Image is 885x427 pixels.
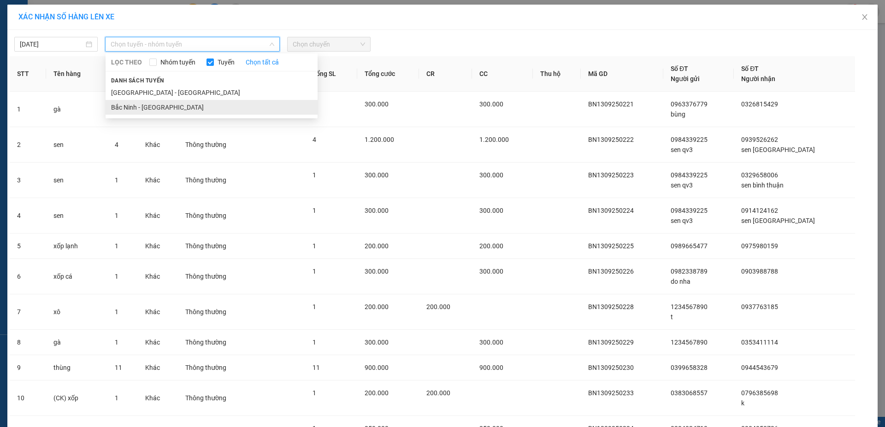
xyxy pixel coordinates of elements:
span: 300.000 [479,207,503,214]
span: sen [GEOGRAPHIC_DATA] [741,217,815,224]
span: 300.000 [365,339,389,346]
span: 0353411114 [741,339,778,346]
td: Thông thường [178,294,254,330]
td: 7 [10,294,46,330]
td: Khác [138,127,178,163]
span: Người gửi [671,75,700,82]
td: Thông thường [178,355,254,380]
span: t [671,313,673,321]
td: sen [46,163,107,198]
span: 0984339225 [671,207,708,214]
span: 300.000 [365,207,389,214]
th: STT [10,56,46,92]
td: xốp lạnh [46,234,107,259]
span: 0963376779 [671,100,708,108]
span: 0326815429 [741,100,778,108]
td: Khác [138,330,178,355]
td: Thông thường [178,198,254,234]
span: BN1309250229 [588,339,634,346]
th: Thu hộ [533,56,581,92]
span: 1 [313,207,316,214]
span: 0383068557 [671,389,708,397]
span: 0982338789 [671,268,708,275]
td: 9 [10,355,46,380]
span: 0903988788 [741,268,778,275]
span: 300.000 [479,100,503,108]
span: do nha [671,278,690,285]
th: Tổng SL [305,56,358,92]
span: 200.000 [426,303,450,310]
input: 13/09/2025 [20,39,84,49]
span: 300.000 [365,171,389,179]
td: xô [46,294,107,330]
span: 1 [115,394,118,402]
span: 11 [115,364,122,371]
span: Danh sách tuyến [106,76,170,85]
span: BN1309250228 [588,303,634,310]
td: Khác [138,355,178,380]
span: BN1309250233 [588,389,634,397]
span: 200.000 [365,389,389,397]
span: Chọn chuyến [293,37,365,51]
span: 1.200.000 [365,136,394,143]
span: BN1309250223 [588,171,634,179]
span: 200.000 [426,389,450,397]
span: 300.000 [479,171,503,179]
span: 0939526262 [741,136,778,143]
td: Thông thường [178,163,254,198]
span: 1234567890 [671,303,708,310]
span: 200.000 [365,303,389,310]
td: gà [46,330,107,355]
span: 200.000 [365,242,389,250]
td: 5 [10,234,46,259]
span: close [861,13,868,21]
span: BN1309250224 [588,207,634,214]
span: 1.200.000 [479,136,509,143]
td: Khác [138,380,178,416]
span: 900.000 [479,364,503,371]
a: Chọn tất cả [246,57,279,67]
td: thùng [46,355,107,380]
td: 4 [10,198,46,234]
span: Số ĐT [741,65,759,72]
th: Tên hàng [46,56,107,92]
span: 1 [313,171,316,179]
td: gà [46,92,107,127]
span: bùng [671,111,685,118]
button: Close [852,5,878,30]
span: 1234567890 [671,339,708,346]
span: 0984339225 [671,171,708,179]
td: Khác [138,163,178,198]
td: 6 [10,259,46,294]
span: Số ĐT [671,65,688,72]
td: Thông thường [178,380,254,416]
td: xốp cá [46,259,107,294]
span: 0989665477 [671,242,708,250]
span: 4 [115,141,118,148]
td: 10 [10,380,46,416]
span: 1 [313,268,316,275]
span: 1 [115,212,118,219]
span: 1 [115,242,118,250]
span: XÁC NHẬN SỐ HÀNG LÊN XE [18,12,114,21]
span: 4 [313,136,316,143]
span: down [269,41,275,47]
span: Chọn tuyến - nhóm tuyến [111,37,274,51]
span: Người nhận [741,75,775,82]
td: Khác [138,198,178,234]
td: Thông thường [178,127,254,163]
span: sen qv3 [671,217,693,224]
span: 1 [115,339,118,346]
span: sen bình thuận [741,181,784,189]
th: Tổng cước [357,56,419,92]
span: 1 [313,303,316,310]
td: Khác [138,294,178,330]
li: Bắc Ninh - [GEOGRAPHIC_DATA] [106,100,318,115]
span: 1 [313,242,316,250]
span: LỌC THEO [111,57,142,67]
span: 0937763185 [741,303,778,310]
li: [GEOGRAPHIC_DATA] - [GEOGRAPHIC_DATA] [106,85,318,100]
th: CC [472,56,532,92]
td: 1 [10,92,46,127]
span: 0399658328 [671,364,708,371]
